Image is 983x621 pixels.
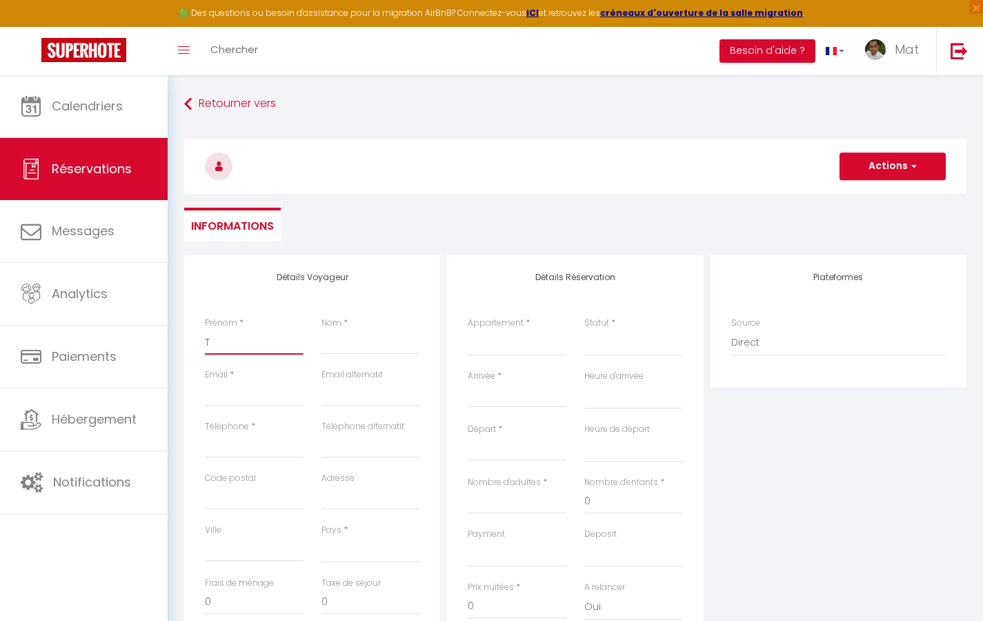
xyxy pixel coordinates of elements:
label: A relancer [584,581,625,594]
label: Heure de départ [584,423,650,436]
label: Statut [584,317,609,330]
img: Super Booking [41,38,126,62]
li: Informations [184,208,281,241]
label: Code postal [205,472,256,485]
label: Ville [205,524,221,537]
label: Adresse [321,472,355,485]
span: Réservations [52,160,132,177]
label: Téléphone [205,420,249,433]
button: Actions [840,152,946,180]
label: Pays [321,524,341,537]
label: Frais de ménage [205,577,274,590]
button: Besoin d'aide ? [719,39,815,63]
a: ICI [526,7,539,19]
label: Arrivée [468,370,495,383]
span: Messages [52,222,115,239]
span: Notifications [53,473,131,491]
a: Retourner vers [184,92,966,117]
label: Nombre d'adultes [468,476,541,489]
span: Chercher [210,42,258,57]
label: Taxe de séjour [321,577,381,590]
label: Source [731,317,760,330]
label: Prénom [205,317,237,330]
label: Appartement [468,317,524,330]
span: Paiements [52,348,117,365]
span: Analytics [52,285,108,302]
span: Calendriers [52,97,123,115]
label: Payment [468,528,505,541]
label: Email alternatif [321,368,383,382]
label: Heure d'arrivée [584,370,644,383]
button: Ouvrir le widget de chat LiveChat [11,6,52,47]
label: Email [205,368,228,382]
h4: Plateformes [731,273,946,282]
img: ... [865,39,886,60]
label: Deposit [584,528,617,541]
a: créneaux d'ouverture de la salle migration [600,7,803,19]
label: Nom [321,317,341,330]
span: Hébergement [52,411,137,428]
label: Nombre d'enfants [584,476,658,489]
h4: Détails Réservation [468,273,682,282]
h4: Détails Voyageur [205,273,419,282]
label: Prix nuitées [468,581,514,594]
label: Téléphone alternatif [321,420,404,433]
label: Départ [468,423,496,436]
img: logout [951,42,968,59]
a: ... Mat [855,27,936,75]
span: Mat [895,41,919,58]
a: Chercher [200,27,268,75]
